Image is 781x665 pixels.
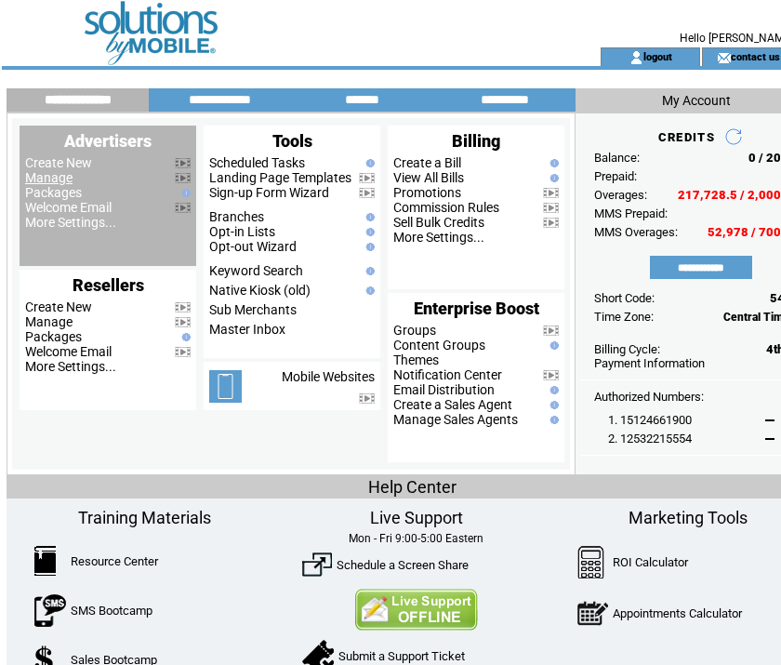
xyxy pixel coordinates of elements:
[302,550,332,579] img: ScreenShare.png
[209,209,264,224] a: Branches
[25,155,92,170] a: Create New
[393,200,499,215] a: Commission Rules
[629,50,643,65] img: account_icon.gif
[414,299,539,318] span: Enterprise Boost
[543,370,559,380] img: video.png
[543,326,559,336] img: video.png
[393,367,502,382] a: Notification Center
[658,130,715,144] span: CREDITS
[362,243,375,251] img: help.gif
[209,155,305,170] a: Scheduled Tasks
[594,291,655,305] span: Short Code:
[362,159,375,167] img: help.gif
[175,347,191,357] img: video.png
[78,508,211,527] span: Training Materials
[393,215,484,230] a: Sell Bulk Credits
[546,174,559,182] img: help.gif
[359,173,375,183] img: video.png
[594,310,654,324] span: Time Zone:
[25,215,116,230] a: More Settings...
[25,314,73,329] a: Manage
[359,393,375,404] img: video.png
[209,322,285,337] a: Master Inbox
[209,239,297,254] a: Opt-out Wizard
[25,329,82,344] a: Packages
[362,213,375,221] img: help.gif
[209,170,351,185] a: Landing Page Templates
[594,151,640,165] span: Balance:
[71,604,152,618] a: SMS Bootcamp
[25,170,73,185] a: Manage
[662,93,731,108] span: My Account
[594,225,678,239] span: MMS Overages:
[393,155,461,170] a: Create a Bill
[64,131,152,151] span: Advertisers
[594,188,647,202] span: Overages:
[178,189,191,197] img: help.gif
[209,185,329,200] a: Sign-up Form Wizard
[613,606,742,620] a: Appointments Calculator
[175,302,191,313] img: video.png
[337,558,469,572] a: Schedule a Screen Share
[594,356,705,370] a: Payment Information
[608,413,692,427] span: 1. 15124661900
[362,267,375,275] img: help.gif
[577,546,605,579] img: Calculator.png
[73,275,144,295] span: Resellers
[393,230,484,245] a: More Settings...
[452,131,500,151] span: Billing
[393,323,436,338] a: Groups
[25,200,112,215] a: Welcome Email
[731,50,780,62] a: contact us
[71,554,158,568] a: Resource Center
[34,546,56,576] img: ResourceCenter.png
[349,532,483,545] span: Mon - Fri 9:00-5:00 Eastern
[354,589,478,631] img: Contact Us
[393,412,518,427] a: Manage Sales Agents
[338,649,465,663] a: Submit a Support Ticket
[393,352,439,367] a: Themes
[272,131,312,151] span: Tools
[362,286,375,295] img: help.gif
[629,508,748,527] span: Marketing Tools
[282,369,375,384] a: Mobile Websites
[178,333,191,341] img: help.gif
[25,299,92,314] a: Create New
[368,477,457,497] span: Help Center
[594,206,668,220] span: MMS Prepaid:
[546,416,559,424] img: help.gif
[175,317,191,327] img: video.png
[543,188,559,198] img: video.png
[393,185,461,200] a: Promotions
[25,359,116,374] a: More Settings...
[362,228,375,236] img: help.gif
[34,594,66,627] img: SMSBootcamp.png
[175,203,191,213] img: video.png
[209,224,275,239] a: Opt-in Lists
[393,170,464,185] a: View All Bills
[546,159,559,167] img: help.gif
[209,263,303,278] a: Keyword Search
[717,50,731,65] img: contact_us_icon.gif
[546,386,559,394] img: help.gif
[370,508,463,527] span: Live Support
[175,158,191,168] img: video.png
[613,555,688,569] a: ROI Calculator
[546,341,559,350] img: help.gif
[643,50,672,62] a: logout
[546,401,559,409] img: help.gif
[25,185,82,200] a: Packages
[543,203,559,213] img: video.png
[543,218,559,228] img: video.png
[608,432,692,446] span: 2. 12532215554
[359,188,375,198] img: video.png
[594,342,660,356] span: Billing Cycle:
[594,169,637,183] span: Prepaid:
[393,397,512,412] a: Create a Sales Agent
[209,283,311,298] a: Native Kiosk (old)
[209,370,242,403] img: mobile-websites.png
[209,302,297,317] a: Sub Merchants
[577,597,608,630] img: AppointmentCalc.png
[393,338,485,352] a: Content Groups
[594,390,704,404] span: Authorized Numbers:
